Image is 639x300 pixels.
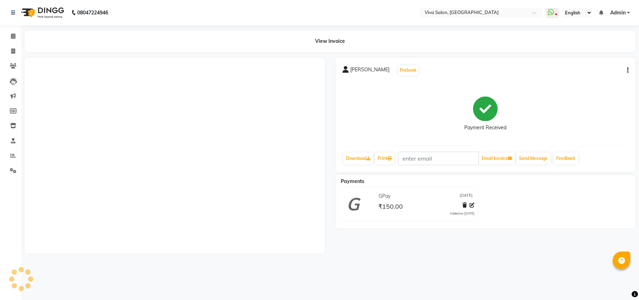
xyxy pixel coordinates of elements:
[350,66,390,76] span: [PERSON_NAME]
[379,193,391,200] span: GPay
[378,202,403,212] span: ₹150.00
[553,152,578,164] a: Feedback
[450,211,474,216] div: Added on [DATE]
[460,193,473,200] span: [DATE]
[610,272,632,293] iframe: chat widget
[77,3,108,22] b: 08047224946
[341,178,364,184] span: Payments
[516,152,551,164] button: Send Message
[375,152,394,164] a: Print
[343,152,373,164] a: Download
[25,31,635,52] div: View Invoice
[398,152,479,165] input: enter email
[18,3,66,22] img: logo
[610,9,626,17] span: Admin
[464,124,506,131] div: Payment Received
[398,65,418,75] button: Prebook
[479,152,515,164] button: Email Invoice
